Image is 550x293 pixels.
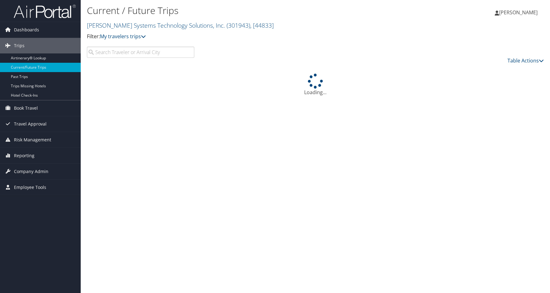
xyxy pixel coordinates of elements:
[495,3,544,22] a: [PERSON_NAME]
[100,33,146,40] a: My travelers trips
[14,116,47,132] span: Travel Approval
[87,74,544,96] div: Loading...
[227,21,250,30] span: ( 301943 )
[14,164,48,179] span: Company Admin
[87,47,194,58] input: Search Traveler or Arrival City
[14,22,39,38] span: Dashboards
[87,4,391,17] h1: Current / Future Trips
[14,148,34,163] span: Reporting
[14,38,25,53] span: Trips
[14,4,76,19] img: airportal-logo.png
[87,21,274,30] a: [PERSON_NAME] Systems Technology Solutions, Inc.
[14,132,51,148] span: Risk Management
[87,33,391,41] p: Filter:
[250,21,274,30] span: , [ 44833 ]
[14,100,38,116] span: Book Travel
[507,57,544,64] a: Table Actions
[14,180,46,195] span: Employee Tools
[499,9,538,16] span: [PERSON_NAME]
